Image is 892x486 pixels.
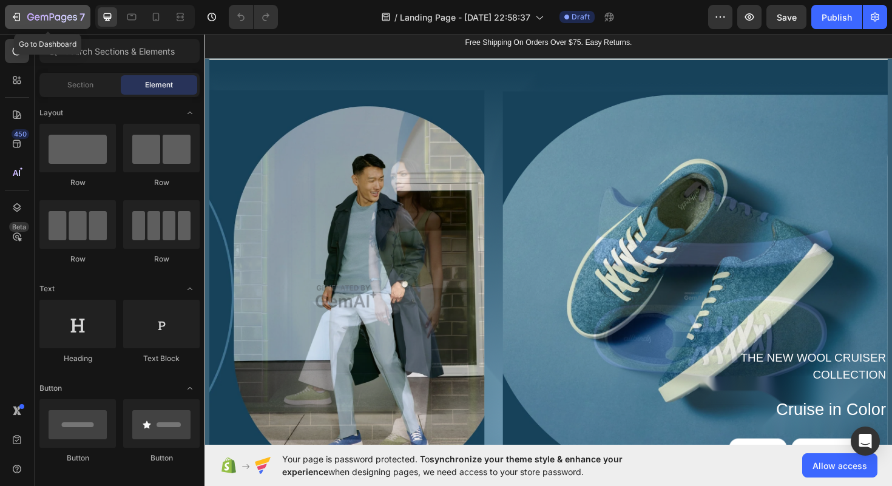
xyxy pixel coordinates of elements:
[802,453,877,478] button: Allow access
[123,254,200,265] div: Row
[39,353,116,364] div: Heading
[811,5,862,29] button: Publish
[9,222,29,232] div: Beta
[39,107,63,118] span: Layout
[39,283,55,294] span: Text
[39,383,62,394] span: Button
[123,453,200,464] div: Button
[39,39,200,63] input: Search Sections & Elements
[180,379,200,398] span: Toggle open
[67,79,93,90] span: Section
[394,11,397,24] span: /
[204,33,892,446] iframe: Design area
[39,254,116,265] div: Row
[79,10,85,24] p: 7
[400,11,530,24] span: Landing Page - [DATE] 22:58:37
[180,279,200,299] span: Toggle open
[282,454,623,477] span: synchronize your theme style & enhance your experience
[123,177,200,188] div: Row
[777,12,797,22] span: Save
[572,12,590,22] span: Draft
[813,459,867,472] span: Allow access
[766,5,806,29] button: Save
[282,453,670,478] span: Your page is password protected. To when designing pages, we need access to your store password.
[123,353,200,364] div: Text Block
[39,177,116,188] div: Row
[180,103,200,123] span: Toggle open
[145,79,173,90] span: Element
[39,453,116,464] div: Button
[851,427,880,456] div: Open Intercom Messenger
[12,129,29,139] div: 450
[229,5,278,29] div: Undo/Redo
[5,5,90,29] button: 7
[822,11,852,24] div: Publish
[561,385,723,414] h2: Cruise in Color
[561,334,723,373] div: THE NEW WOOL CRUISER COLLECTION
